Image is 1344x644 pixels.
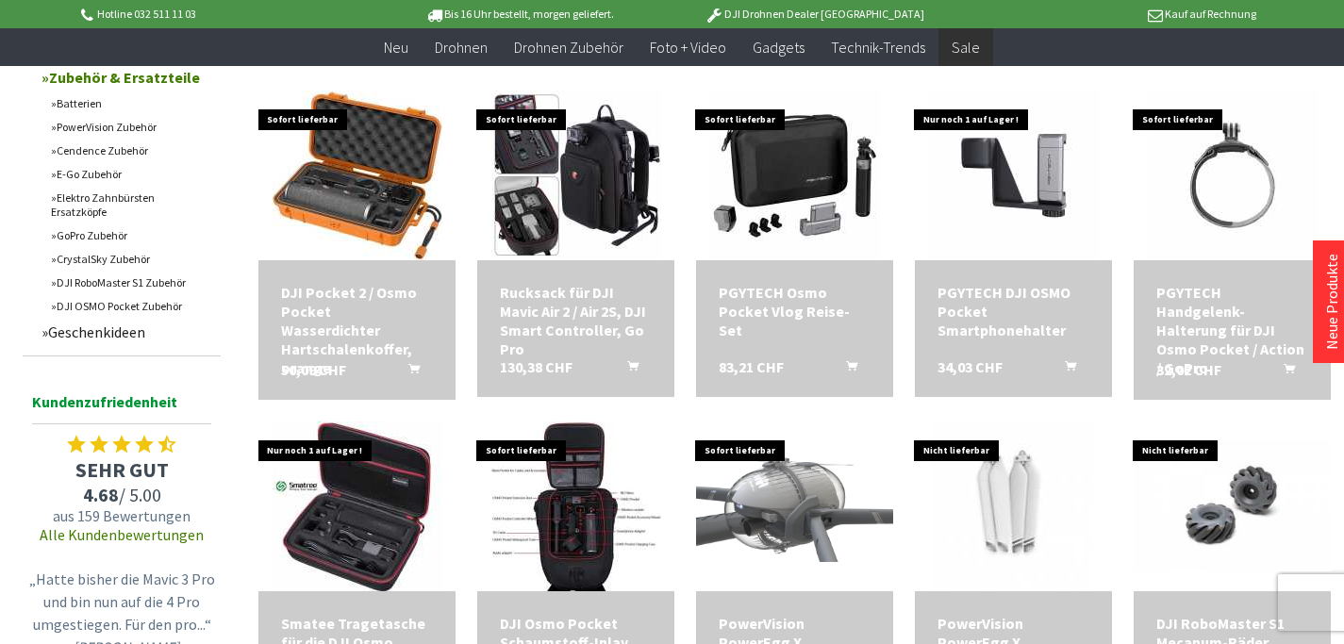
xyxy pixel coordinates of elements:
span: 130,38 CHF [500,357,572,376]
a: Gadgets [739,28,818,67]
a: DJI OSMO Pocket Zubehör [41,294,221,318]
button: In den Warenkorb [605,357,650,382]
a: DJI Pocket 2 / Osmo Pocket Wasserdichter Hartschalenkoffer, orange 50,09 CHF In den Warenkorb [281,283,433,377]
a: Geschenkideen [32,318,221,346]
p: Bis 16 Uhr bestellt, morgen geliefert. [373,3,667,25]
span: SEHR GUT [23,456,221,483]
span: Drohnen Zubehör [514,38,623,57]
a: E-Go Zubehör [41,162,221,186]
span: Gadgets [753,38,805,57]
span: / 5.00 [23,483,221,506]
span: Foto + Video [650,38,726,57]
button: In den Warenkorb [386,360,431,385]
span: Sale [952,38,980,57]
img: DJI Osmo Pocket Schaumstoff-Inlay für Smatree Rucksack DP1800 [491,421,661,591]
a: Elektro Zahnbürsten Ersatzköpfe [41,186,221,223]
a: Zubehör & Ersatzteile [32,63,221,91]
button: In den Warenkorb [1261,360,1306,385]
img: PGYTECH DJI OSMO Pocket Smartphonehalter [929,91,1099,260]
a: PGYTECH Osmo Pocket Vlog Reise-Set 83,21 CHF In den Warenkorb [719,283,871,339]
a: PGYTECH DJI OSMO Pocket Smartphonehalter 34,03 CHF In den Warenkorb [937,283,1089,339]
a: Cendence Zubehör [41,139,221,162]
span: aus 159 Bewertungen [23,506,221,525]
a: Rucksack für DJI Mavic Air 2 / Air 2S, DJI Smart Controller, Go Pro 130,38 CHF In den Warenkorb [500,283,652,358]
button: In den Warenkorb [823,357,869,382]
a: DJI RoboMaster S1 Zubehör [41,271,221,294]
div: DJI Pocket 2 / Osmo Pocket Wasserdichter Hartschalenkoffer, orange [281,283,433,377]
a: Drohnen Zubehör [501,28,637,67]
a: Batterien [41,91,221,115]
span: Drohnen [435,38,488,57]
div: Rucksack für DJI Mavic Air 2 / Air 2S, DJI Smart Controller, Go Pro [500,283,652,358]
span: 32,02 CHF [1156,360,1221,379]
p: DJI Drohnen Dealer [GEOGRAPHIC_DATA] [667,3,961,25]
span: Kundenzufriedenheit [32,389,211,424]
p: Hotline 032 511 11 03 [78,3,373,25]
a: Drohnen [422,28,501,67]
div: PGYTECH Osmo Pocket Vlog Reise-Set [719,283,871,339]
img: Smatee Tragetasche für die DJI Osmo Pocket [273,421,442,591]
a: PowerVision Zubehör [41,115,221,139]
img: PowerVision PowerEgg X Ersatzpropeller [932,421,1095,591]
img: DJI RoboMaster S1 Mecanum-Räder [1134,440,1331,571]
a: PGYTECH Handgelenk-Halterung für DJI Osmo Pocket / Action / GoPro 32,02 CHF In den Warenkorb [1156,283,1308,377]
a: GoPro Zubehör [41,223,221,247]
a: Neu [371,28,422,67]
a: CrystalSky Zubehör [41,247,221,271]
a: Sale [938,28,993,67]
img: DJI Pocket 2 / Osmo Pocket Wasserdichter Hartschalenkoffer, orange [273,91,442,260]
div: PGYTECH Handgelenk-Halterung für DJI Osmo Pocket / Action / GoPro [1156,283,1308,377]
a: Technik-Trends [818,28,938,67]
span: Neu [384,38,408,57]
a: Foto + Video [637,28,739,67]
a: Neue Produkte [1322,254,1341,350]
a: Alle Kundenbewertungen [40,525,204,544]
img: PGYTECH Osmo Pocket Vlog Reise-Set [710,91,880,260]
span: 34,03 CHF [937,357,1003,376]
img: PGYTECH Handgelenk-Halterung für DJI Osmo Pocket / Action / GoPro [1148,91,1318,260]
button: In den Warenkorb [1042,357,1087,382]
span: 50,09 CHF [281,360,346,379]
span: Technik-Trends [831,38,925,57]
img: PowerVision PowerEgg X Wasserdichtes Gehäuse [696,451,893,562]
img: Rucksack für DJI Mavic Air 2 / Air 2S, DJI Smart Controller, Go Pro [491,91,661,260]
p: Kauf auf Rechnung [962,3,1256,25]
div: PGYTECH DJI OSMO Pocket Smartphonehalter [937,283,1089,339]
span: 83,21 CHF [719,357,784,376]
span: 4.68 [83,483,119,506]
